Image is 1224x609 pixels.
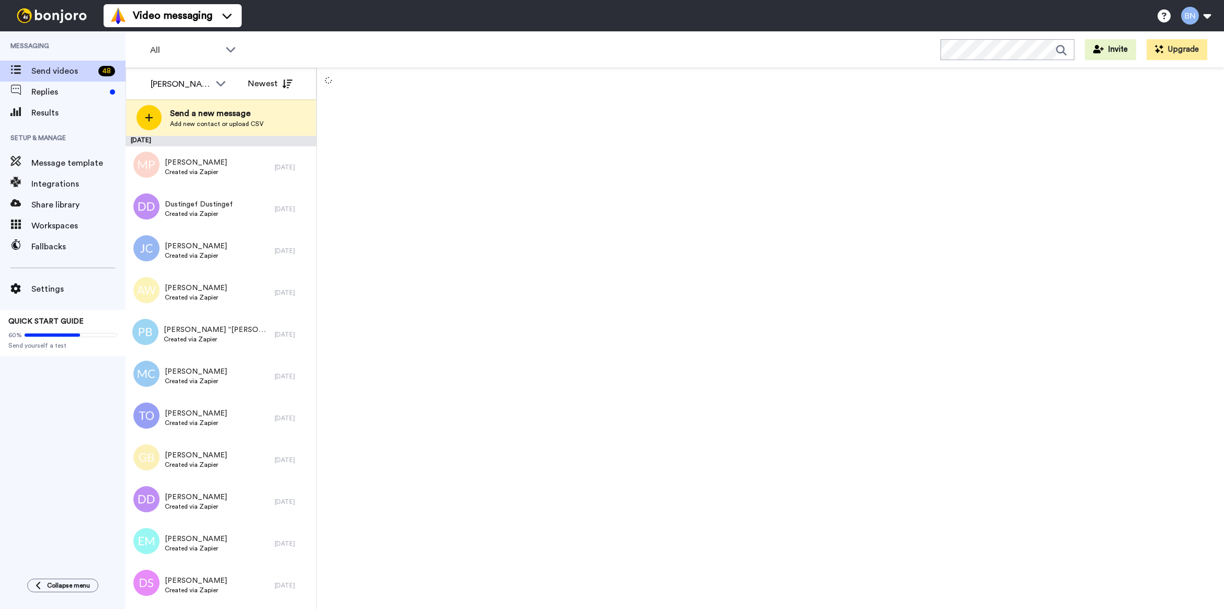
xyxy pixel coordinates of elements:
span: Collapse menu [47,581,90,590]
img: pb.png [132,319,158,345]
span: Send videos [31,65,94,77]
img: aw.png [133,277,160,303]
button: Newest [240,73,300,94]
span: Created via Zapier [165,377,227,385]
span: Fallbacks [31,240,126,253]
span: Send yourself a test [8,341,117,350]
span: Created via Zapier [165,502,227,511]
span: Integrations [31,178,126,190]
span: [PERSON_NAME] [165,450,227,461]
img: gb.png [133,444,160,470]
img: vm-color.svg [110,7,127,24]
span: 60% [8,331,22,339]
span: [PERSON_NAME] “[PERSON_NAME]” [PERSON_NAME] [164,325,269,335]
div: [DATE] [275,539,311,548]
span: All [150,44,220,56]
span: Message template [31,157,126,169]
span: [PERSON_NAME] [165,492,227,502]
div: 48 [98,66,115,76]
span: Created via Zapier [165,544,227,553]
span: [PERSON_NAME] [165,408,227,419]
button: Invite [1085,39,1136,60]
img: to.png [133,403,160,429]
span: Created via Zapier [165,293,227,302]
div: [PERSON_NAME] [151,78,210,90]
div: [DATE] [126,136,316,146]
span: Created via Zapier [165,168,227,176]
span: Dustingef Dustingef [165,199,233,210]
div: [DATE] [275,330,311,339]
div: [DATE] [275,205,311,213]
img: dd.png [133,193,160,220]
button: Upgrade [1147,39,1207,60]
img: mc.png [133,361,160,387]
span: Results [31,107,126,119]
button: Collapse menu [27,579,98,592]
span: Add new contact or upload CSV [170,120,264,128]
span: Created via Zapier [165,251,227,260]
div: [DATE] [275,414,311,422]
span: [PERSON_NAME] [165,241,227,251]
div: [DATE] [275,498,311,506]
img: em.png [133,528,160,554]
div: [DATE] [275,289,311,297]
div: [DATE] [275,163,311,171]
span: Settings [31,283,126,295]
span: Created via Zapier [165,461,227,469]
span: QUICK START GUIDE [8,318,84,325]
span: [PERSON_NAME] [165,576,227,586]
div: [DATE] [275,456,311,464]
span: Send a new message [170,107,264,120]
span: Created via Zapier [165,586,227,594]
img: mp.png [133,152,160,178]
div: [DATE] [275,247,311,255]
img: bj-logo-header-white.svg [13,8,91,23]
span: Share library [31,199,126,211]
span: [PERSON_NAME] [165,366,227,377]
div: [DATE] [275,581,311,590]
span: [PERSON_NAME] [165,283,227,293]
span: Created via Zapier [164,335,269,343]
span: Replies [31,86,106,98]
span: [PERSON_NAME] [165,534,227,544]
span: Workspaces [31,220,126,232]
span: Created via Zapier [165,210,233,218]
img: jc.png [133,235,160,261]
img: dd.png [133,486,160,512]
span: Video messaging [133,8,212,23]
img: ds.png [133,570,160,596]
div: [DATE] [275,372,311,381]
span: [PERSON_NAME] [165,157,227,168]
span: Created via Zapier [165,419,227,427]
